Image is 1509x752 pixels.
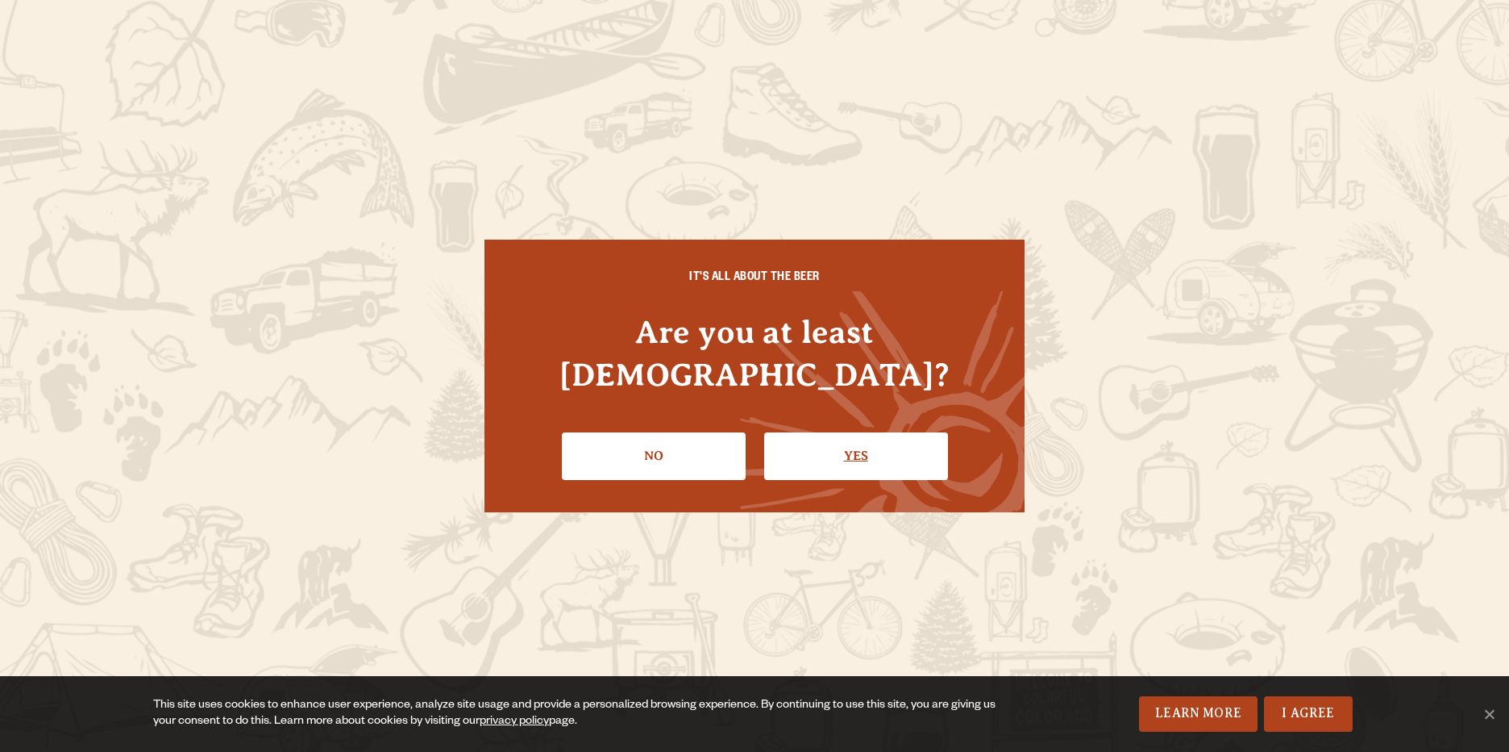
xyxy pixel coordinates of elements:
h4: Are you at least [DEMOGRAPHIC_DATA]? [517,311,992,396]
a: I Agree [1264,696,1353,732]
a: privacy policy [480,716,549,729]
a: Learn More [1139,696,1257,732]
a: Confirm I'm 21 or older [764,432,948,479]
a: No [562,432,746,479]
div: This site uses cookies to enhance user experience, analyze site usage and provide a personalized ... [153,698,1010,730]
span: No [1481,706,1497,722]
h6: IT'S ALL ABOUT THE BEER [517,272,992,286]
